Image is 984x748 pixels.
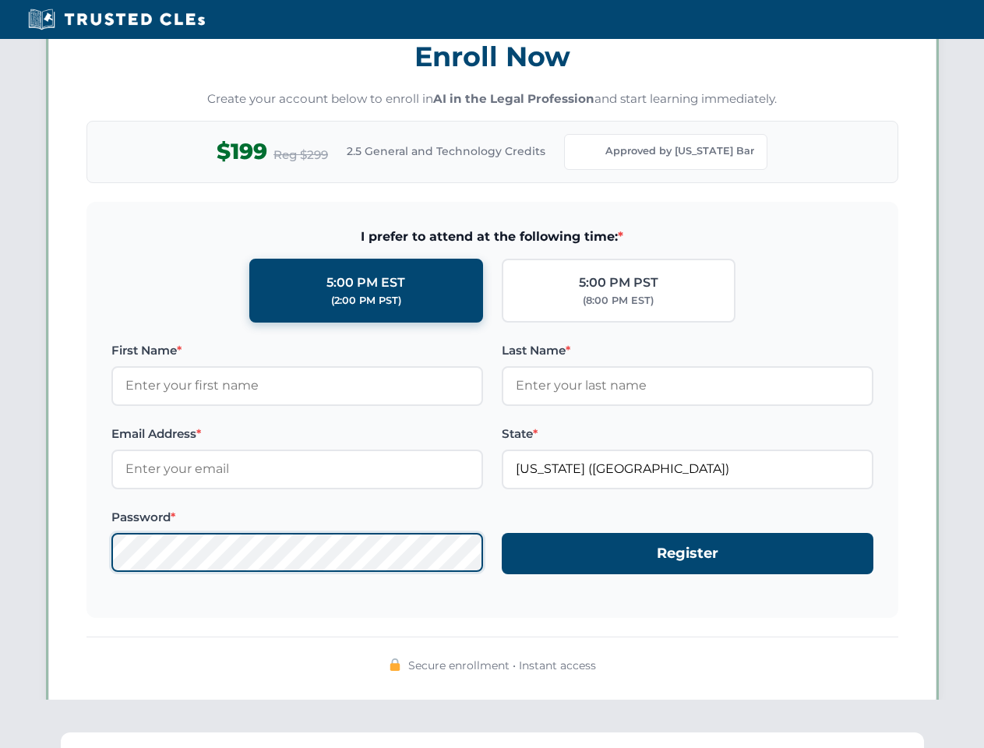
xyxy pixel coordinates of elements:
button: Register [502,533,873,574]
label: Password [111,508,483,527]
div: 5:00 PM EST [326,273,405,293]
input: Enter your email [111,450,483,489]
p: Create your account below to enroll in and start learning immediately. [86,90,898,108]
label: Email Address [111,425,483,443]
label: First Name [111,341,483,360]
strong: AI in the Legal Profession [433,91,594,106]
span: Secure enrollment • Instant access [408,657,596,674]
div: (8:00 PM EST) [583,293,654,309]
div: (2:00 PM PST) [331,293,401,309]
label: State [502,425,873,443]
span: Reg $299 [273,146,328,164]
span: Approved by [US_STATE] Bar [605,143,754,159]
span: 2.5 General and Technology Credits [347,143,545,160]
span: $199 [217,134,267,169]
img: Trusted CLEs [23,8,210,31]
img: Florida Bar [577,141,599,163]
input: Enter your last name [502,366,873,405]
div: 5:00 PM PST [579,273,658,293]
img: 🔒 [389,658,401,671]
h3: Enroll Now [86,32,898,81]
input: Enter your first name [111,366,483,405]
input: Florida (FL) [502,450,873,489]
span: I prefer to attend at the following time: [111,227,873,247]
label: Last Name [502,341,873,360]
